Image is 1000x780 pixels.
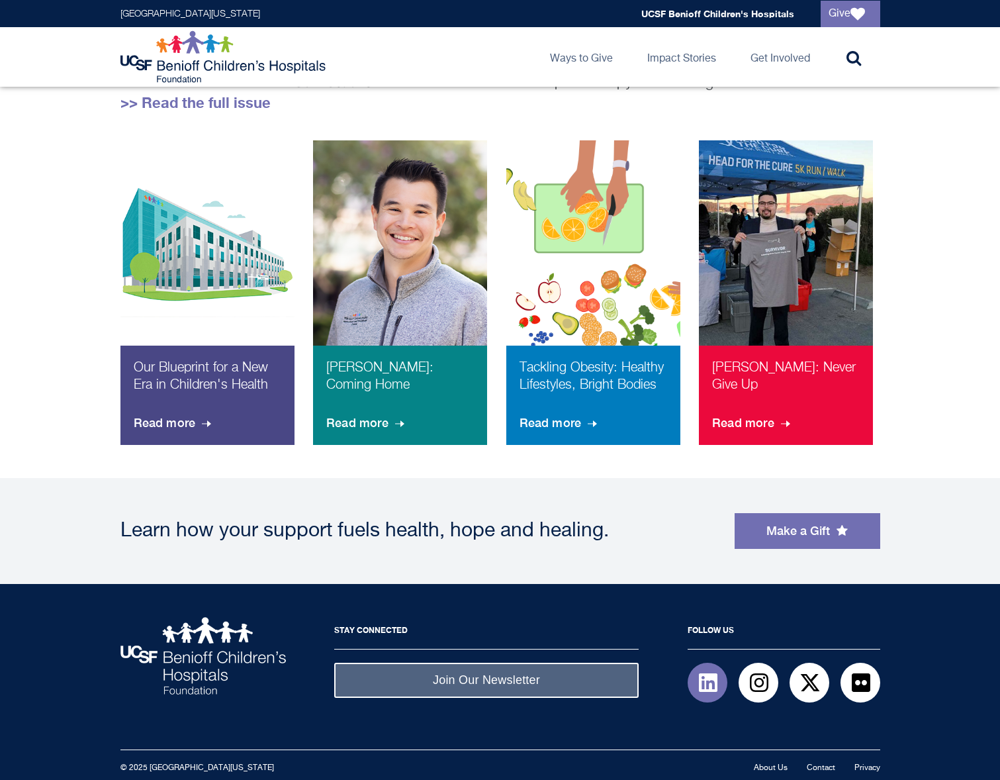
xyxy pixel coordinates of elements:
[334,663,639,698] a: Join Our Newsletter
[688,617,880,650] h2: Follow Us
[821,1,880,27] a: Give
[326,405,407,441] span: Read more
[313,140,487,399] img: Anthony Ong
[712,359,860,405] p: [PERSON_NAME]: Never Give Up
[637,27,727,87] a: Impact Stories
[735,513,880,549] a: Make a Gift
[520,405,600,441] span: Read more
[120,72,880,114] p: Read the latest stories from newsletter and discover how philanthropy is advancing children’s hea...
[326,359,474,405] p: [PERSON_NAME]: Coming Home
[699,140,873,445] a: Chris after his 5k [PERSON_NAME]: Never Give Up Read more
[134,359,281,405] p: Our Blueprint for a New Era in Children's Health
[134,405,214,441] span: Read more
[334,617,639,650] h2: Stay Connected
[120,94,271,111] a: >> Read the full issue
[120,140,295,399] img: new hospital building graphic
[520,359,667,405] p: Tackling Obesity: Healthy Lifestyles, Bright Bodies
[120,30,329,83] img: Logo for UCSF Benioff Children's Hospitals Foundation
[699,140,873,399] img: Chris after his 5k
[712,405,793,441] span: Read more
[807,764,835,772] a: Contact
[120,9,260,19] a: [GEOGRAPHIC_DATA][US_STATE]
[120,521,721,541] div: Learn how your support fuels health, hope and healing.
[506,140,680,445] a: healthy bodies graphic Tackling Obesity: Healthy Lifestyles, Bright Bodies Read more
[854,764,880,772] a: Privacy
[506,140,680,399] img: healthy bodies graphic
[120,617,286,695] img: UCSF Benioff Children's Hospitals
[754,764,788,772] a: About Us
[313,140,487,445] a: Anthony Ong [PERSON_NAME]: Coming Home Read more
[740,27,821,87] a: Get Involved
[641,8,794,19] a: UCSF Benioff Children's Hospitals
[539,27,623,87] a: Ways to Give
[120,140,295,445] a: new hospital building graphic Our Blueprint for a New Era in Children's Health Read more
[120,764,274,772] small: © 2025 [GEOGRAPHIC_DATA][US_STATE]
